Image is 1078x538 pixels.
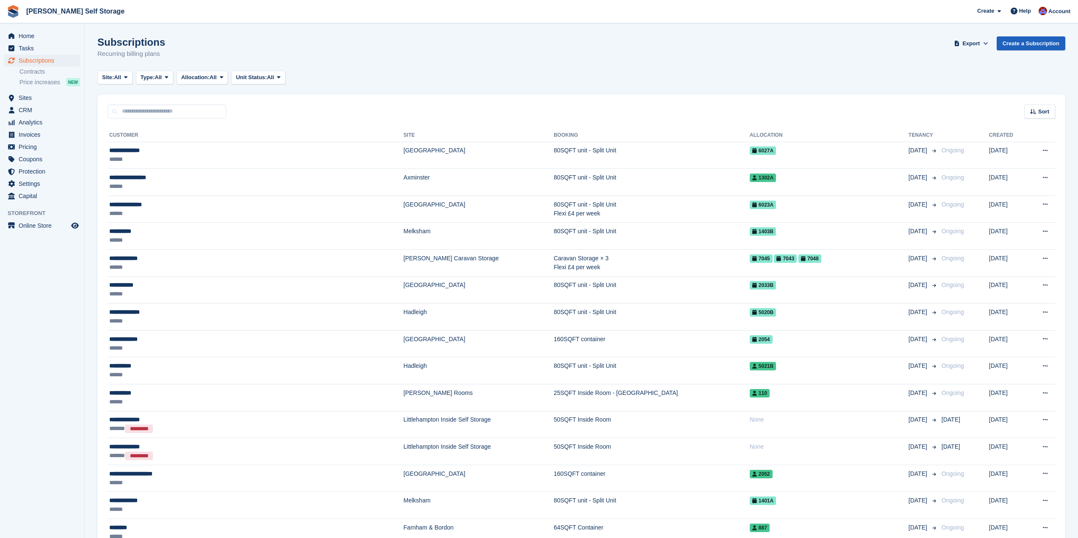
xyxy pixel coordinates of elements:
th: Customer [108,129,404,142]
span: Protection [19,166,69,177]
td: Littlehampton Inside Self Storage [404,411,554,438]
td: Axminster [404,169,554,196]
td: [GEOGRAPHIC_DATA] [404,330,554,357]
span: Ongoing [942,470,964,477]
span: Subscriptions [19,55,69,66]
span: 1302A [750,174,776,182]
td: 25SQFT Inside Room - [GEOGRAPHIC_DATA] [554,384,750,411]
td: [GEOGRAPHIC_DATA] [404,276,554,303]
a: menu [4,190,80,202]
span: Storefront [8,209,84,218]
span: Site: [102,73,114,82]
td: [DATE] [989,223,1027,250]
span: 6027A [750,146,776,155]
span: [DATE] [909,361,929,370]
img: Tim Brant-Coles [1039,7,1047,15]
td: 80SQFT unit - Split Unit [554,357,750,384]
span: [DATE] [909,335,929,344]
span: 6023A [750,201,776,209]
span: Account [1048,7,1070,16]
td: [DATE] [989,330,1027,357]
span: 7048 [798,254,821,263]
td: 160SQFT container [554,465,750,492]
span: Ongoing [942,201,964,208]
span: Type: [141,73,155,82]
td: [DATE] [989,276,1027,303]
a: menu [4,166,80,177]
td: Melksham [404,223,554,250]
td: 80SQFT unit - Split Unit [554,142,750,169]
span: All [210,73,217,82]
td: [GEOGRAPHIC_DATA] [404,196,554,223]
th: Booking [554,129,750,142]
span: Capital [19,190,69,202]
td: [DATE] [989,169,1027,196]
a: Contracts [19,68,80,76]
a: menu [4,129,80,141]
span: Analytics [19,116,69,128]
a: Create a Subscription [997,36,1065,50]
td: Melksham [404,492,554,519]
td: [PERSON_NAME] Caravan Storage [404,250,554,277]
span: Ongoing [942,524,964,531]
span: Ongoing [942,309,964,315]
td: [DATE] [989,411,1027,438]
span: Ongoing [942,497,964,504]
span: [DATE] [909,389,929,397]
span: 1401A [750,497,776,505]
td: [DATE] [989,492,1027,519]
span: Ongoing [942,147,964,154]
td: [DATE] [989,142,1027,169]
span: Unit Status: [236,73,267,82]
span: [DATE] [909,308,929,317]
td: [DATE] [989,438,1027,465]
td: [GEOGRAPHIC_DATA] [404,465,554,492]
a: menu [4,178,80,190]
a: menu [4,92,80,104]
span: 7043 [774,254,797,263]
td: 50SQFT Inside Room [554,438,750,465]
a: menu [4,116,80,128]
span: Ongoing [942,255,964,262]
td: 160SQFT container [554,330,750,357]
span: [DATE] [909,200,929,209]
span: Sites [19,92,69,104]
span: 5020B [750,308,776,317]
a: Preview store [70,221,80,231]
td: [DATE] [989,384,1027,411]
a: menu [4,153,80,165]
td: Hadleigh [404,303,554,331]
td: [DATE] [989,196,1027,223]
span: Coupons [19,153,69,165]
button: Unit Status: All [231,71,285,85]
a: Price increases NEW [19,77,80,87]
a: menu [4,104,80,116]
span: All [267,73,274,82]
a: menu [4,55,80,66]
span: [DATE] [909,173,929,182]
a: menu [4,141,80,153]
td: [DATE] [989,357,1027,384]
td: Hadleigh [404,357,554,384]
h1: Subscriptions [97,36,165,48]
img: stora-icon-8386f47178a22dfd0bd8f6a31ec36ba5ce8667c1dd55bd0f319d3a0aa187defe.svg [7,5,19,18]
td: 80SQFT unit - Split Unit [554,303,750,331]
button: Export [953,36,990,50]
span: Pricing [19,141,69,153]
span: Ongoing [942,362,964,369]
span: All [155,73,162,82]
span: 110 [750,389,770,397]
span: 7045 [750,254,773,263]
td: 80SQFT unit - Split Unit [554,169,750,196]
th: Site [404,129,554,142]
button: Type: All [136,71,173,85]
span: Home [19,30,69,42]
span: Ongoing [942,281,964,288]
span: Online Store [19,220,69,232]
a: menu [4,30,80,42]
span: [DATE] [942,443,960,450]
button: Allocation: All [177,71,228,85]
span: Export [962,39,980,48]
button: Site: All [97,71,133,85]
span: [DATE] [909,254,929,263]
